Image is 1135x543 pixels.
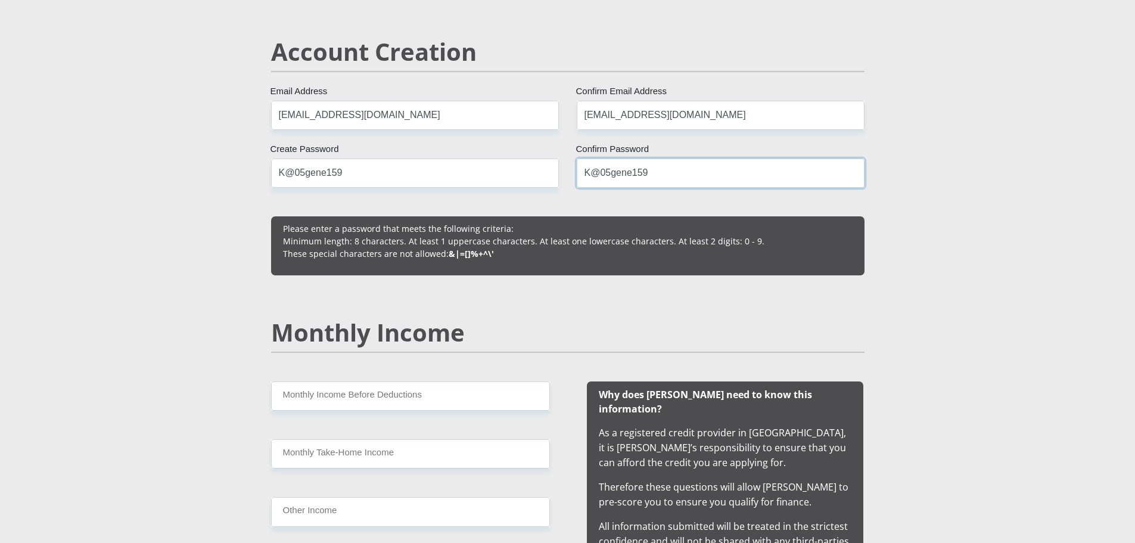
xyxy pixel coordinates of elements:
[577,159,865,188] input: Confirm Password
[599,388,812,415] b: Why does [PERSON_NAME] need to know this information?
[577,101,865,130] input: Confirm Email Address
[271,318,865,347] h2: Monthly Income
[271,101,559,130] input: Email Address
[271,38,865,66] h2: Account Creation
[283,222,853,260] p: Please enter a password that meets the following criteria: Minimum length: 8 characters. At least...
[271,159,559,188] input: Create Password
[271,497,550,526] input: Other Income
[449,248,494,259] b: &|=[]%+^\'
[271,439,550,468] input: Monthly Take Home Income
[271,381,550,411] input: Monthly Income Before Deductions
